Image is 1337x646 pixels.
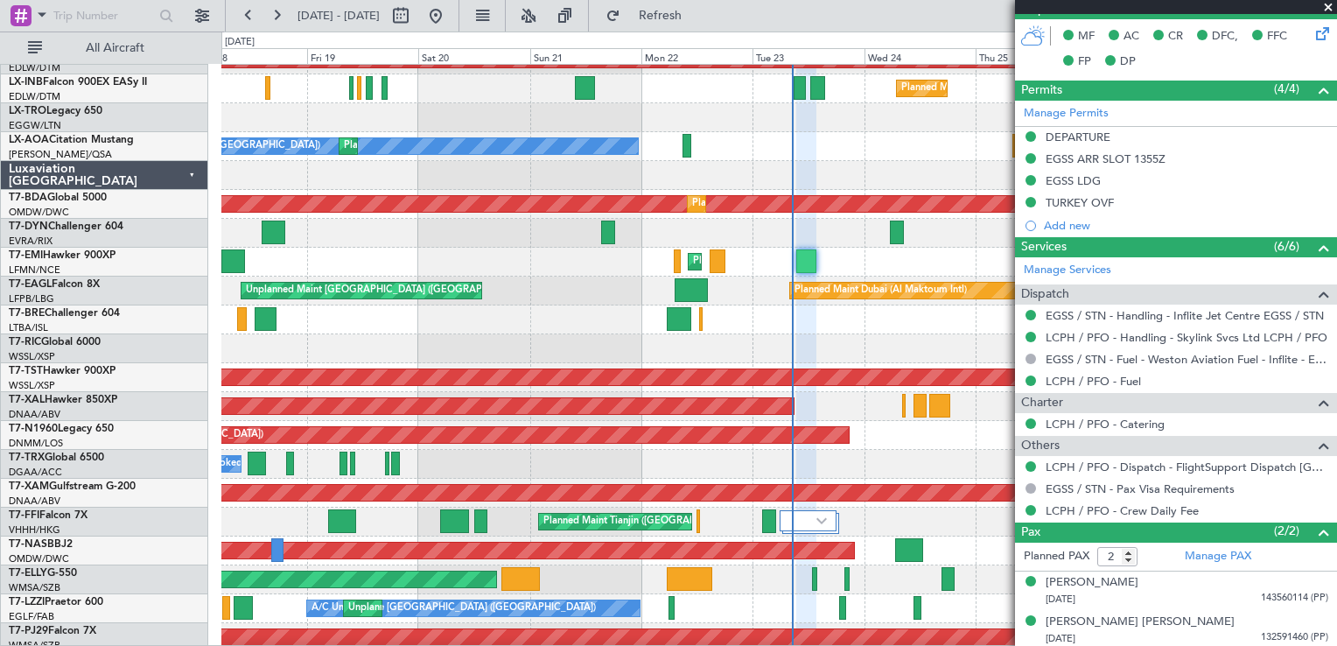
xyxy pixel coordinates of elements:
[9,408,60,421] a: DNAA/ABV
[752,48,864,64] div: Tue 23
[1024,105,1109,123] a: Manage Permits
[195,48,306,64] div: Thu 18
[9,626,96,636] a: T7-PJ29Falcon 7X
[9,263,60,277] a: LFMN/NCE
[9,424,58,434] span: T7-N1960
[9,337,101,348] a: T7-RICGlobal 6000
[9,379,55,392] a: WSSL/XSP
[9,523,60,537] a: VHHH/HKG
[1046,173,1101,188] div: EGSS LDG
[45,42,185,54] span: All Aircraft
[794,277,967,304] div: Planned Maint Dubai (Al Maktoum Intl)
[19,34,190,62] button: All Aircraft
[246,277,534,304] div: Unplanned Maint [GEOGRAPHIC_DATA] ([GEOGRAPHIC_DATA])
[9,510,87,521] a: T7-FFIFalcon 7X
[9,510,39,521] span: T7-FFI
[9,568,77,579] a: T7-ELLYG-550
[1021,284,1069,305] span: Dispatch
[901,75,1177,102] div: Planned Maint [GEOGRAPHIC_DATA] ([GEOGRAPHIC_DATA])
[344,133,539,159] div: Planned Maint Nice ([GEOGRAPHIC_DATA])
[9,292,54,305] a: LFPB/LBG
[1274,237,1299,256] span: (6/6)
[1021,523,1040,543] span: Pax
[624,10,697,22] span: Refresh
[9,437,63,450] a: DNMM/LOS
[9,193,107,203] a: T7-BDAGlobal 5000
[53,3,154,29] input: Trip Number
[9,119,61,132] a: EGGW/LTN
[693,249,860,275] div: Planned Maint [GEOGRAPHIC_DATA]
[816,517,827,524] img: arrow-gray.svg
[9,308,45,319] span: T7-BRE
[1024,548,1089,565] label: Planned PAX
[1078,28,1095,46] span: MF
[1274,522,1299,540] span: (2/2)
[311,595,596,621] div: A/C Unavailable [GEOGRAPHIC_DATA] ([GEOGRAPHIC_DATA])
[1046,481,1235,496] a: EGSS / STN - Pax Visa Requirements
[9,77,43,88] span: LX-INB
[9,135,134,145] a: LX-AOACitation Mustang
[9,610,54,623] a: EGLF/FAB
[1046,352,1328,367] a: EGSS / STN - Fuel - Weston Aviation Fuel - Inflite - EGSS / STN
[9,568,47,579] span: T7-ELLY
[297,8,380,24] span: [DATE] - [DATE]
[9,148,112,161] a: [PERSON_NAME]/QSA
[864,48,976,64] div: Wed 24
[418,48,529,64] div: Sat 20
[9,235,52,248] a: EVRA/RIX
[9,495,60,508] a: DNAA/ABV
[1046,614,1235,631] div: [PERSON_NAME] [PERSON_NAME]
[598,2,703,30] button: Refresh
[1046,130,1110,144] div: DEPARTURE
[225,35,255,50] div: [DATE]
[1046,632,1075,645] span: [DATE]
[1168,28,1183,46] span: CR
[9,453,45,463] span: T7-TRX
[9,366,43,376] span: T7-TST
[1046,503,1199,518] a: LCPH / PFO - Crew Daily Fee
[1046,460,1328,474] a: LCPH / PFO - Dispatch - FlightSupport Dispatch [GEOGRAPHIC_DATA]
[9,206,69,219] a: OMDW/DWC
[9,552,69,565] a: OMDW/DWC
[543,509,747,535] div: Planned Maint Tianjin ([GEOGRAPHIC_DATA])
[9,581,60,594] a: WMSA/SZB
[348,595,636,621] div: Unplanned Maint [GEOGRAPHIC_DATA] ([GEOGRAPHIC_DATA])
[9,337,41,348] span: T7-RIC
[1274,80,1299,98] span: (4/4)
[9,279,52,290] span: T7-EAGL
[9,466,62,479] a: DGAA/ACC
[9,539,73,550] a: T7-NASBBJ2
[149,133,320,159] div: No Crew Nice ([GEOGRAPHIC_DATA])
[1261,591,1328,606] span: 143560114 (PP)
[9,61,60,74] a: EDLW/DTM
[9,250,115,261] a: T7-EMIHawker 900XP
[1046,151,1165,166] div: EGSS ARR SLOT 1355Z
[9,481,49,492] span: T7-XAM
[307,48,418,64] div: Fri 19
[1078,53,1091,71] span: FP
[9,279,100,290] a: T7-EAGLFalcon 8X
[9,366,115,376] a: T7-TSTHawker 900XP
[1120,53,1136,71] span: DP
[9,539,47,550] span: T7-NAS
[1123,28,1139,46] span: AC
[1046,593,1075,606] span: [DATE]
[1021,393,1063,413] span: Charter
[692,191,864,217] div: Planned Maint Dubai (Al Maktoum Intl)
[9,221,123,232] a: T7-DYNChallenger 604
[9,350,55,363] a: WSSL/XSP
[9,453,104,463] a: T7-TRXGlobal 6500
[9,321,48,334] a: LTBA/ISL
[1021,237,1067,257] span: Services
[9,90,60,103] a: EDLW/DTM
[9,395,117,405] a: T7-XALHawker 850XP
[1021,81,1062,101] span: Permits
[9,424,114,434] a: T7-N1960Legacy 650
[1185,548,1251,565] a: Manage PAX
[9,597,103,607] a: T7-LZZIPraetor 600
[9,221,48,232] span: T7-DYN
[9,77,147,88] a: LX-INBFalcon 900EX EASy II
[1212,28,1238,46] span: DFC,
[9,135,49,145] span: LX-AOA
[976,48,1087,64] div: Thu 25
